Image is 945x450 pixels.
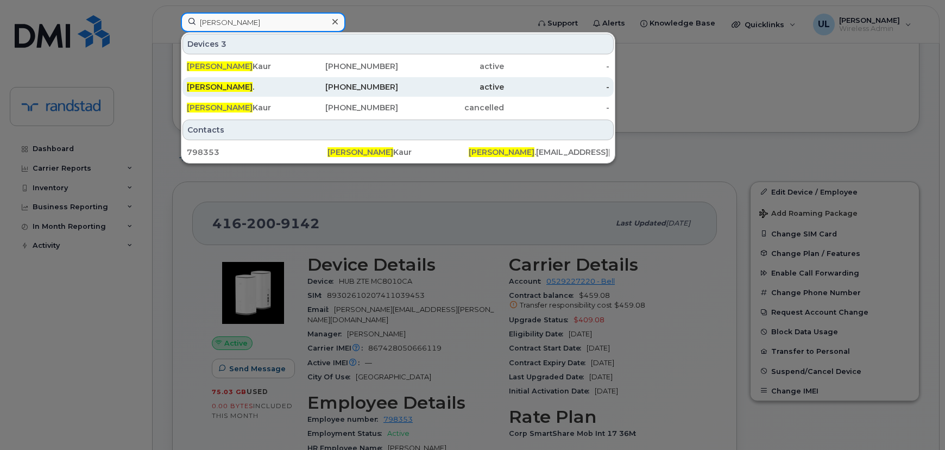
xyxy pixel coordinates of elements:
a: [PERSON_NAME]Kaur[PHONE_NUMBER]cancelled- [182,98,614,117]
div: Contacts [182,120,614,140]
div: Kaur [187,61,293,72]
div: - [504,82,610,92]
div: cancelled [398,102,504,113]
div: .[EMAIL_ADDRESS][DOMAIN_NAME] [469,147,609,158]
div: . [187,82,293,92]
div: Kaur [187,102,293,113]
span: [PERSON_NAME] [187,82,253,92]
div: active [398,82,504,92]
span: [PERSON_NAME] [327,147,393,157]
div: - [504,102,610,113]
span: [PERSON_NAME] [187,103,253,112]
span: 3 [221,39,226,49]
div: [PHONE_NUMBER] [293,102,399,113]
a: [PERSON_NAME]Kaur[PHONE_NUMBER]active- [182,57,614,76]
span: [PERSON_NAME] [187,61,253,71]
div: Devices [182,34,614,54]
a: 798353[PERSON_NAME]Kaur[PERSON_NAME].[EMAIL_ADDRESS][DOMAIN_NAME] [182,142,614,162]
div: - [504,61,610,72]
div: Kaur [327,147,468,158]
a: [PERSON_NAME].[PHONE_NUMBER]active- [182,77,614,97]
div: 798353 [187,147,327,158]
div: [PHONE_NUMBER] [293,82,399,92]
div: active [398,61,504,72]
span: [PERSON_NAME] [469,147,534,157]
input: Find something... [181,12,345,32]
div: [PHONE_NUMBER] [293,61,399,72]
